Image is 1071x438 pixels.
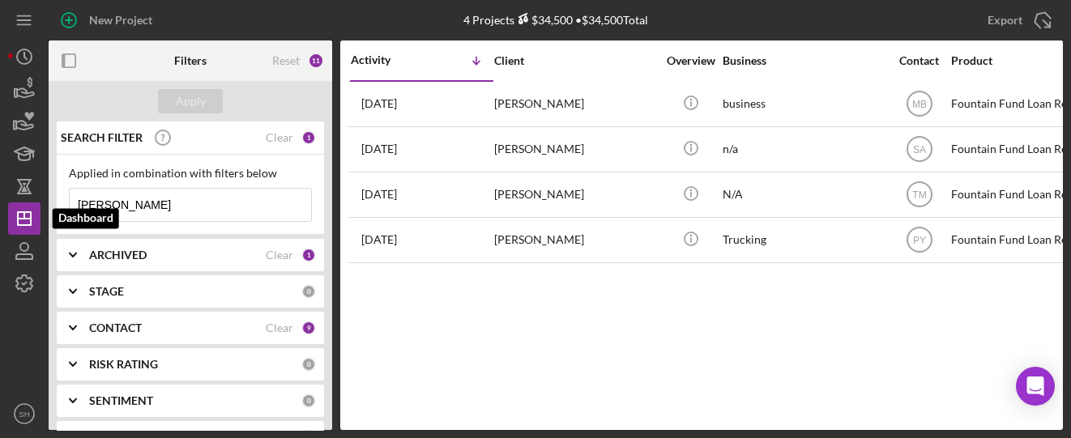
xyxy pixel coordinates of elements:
[988,4,1022,36] div: Export
[723,173,885,216] div: N/A
[514,13,573,27] div: $34,500
[361,97,397,110] time: 2025-07-08 20:27
[272,54,300,67] div: Reset
[301,393,316,408] div: 0
[494,54,656,67] div: Client
[494,173,656,216] div: [PERSON_NAME]
[971,4,1063,36] button: Export
[912,99,927,110] text: MB
[301,321,316,335] div: 9
[89,285,124,298] b: STAGE
[723,83,885,125] div: business
[494,128,656,171] div: [PERSON_NAME]
[912,144,925,155] text: SA
[174,54,207,67] b: Filters
[912,189,926,201] text: TM
[89,358,158,371] b: RISK RATING
[266,321,293,334] div: Clear
[723,54,885,67] div: Business
[723,128,885,171] div: n/a
[308,53,324,69] div: 11
[176,89,206,113] div: Apply
[912,235,925,246] text: PY
[89,4,152,36] div: New Project
[49,4,169,36] button: New Project
[361,188,397,201] time: 2023-08-02 13:59
[301,357,316,372] div: 0
[889,54,949,67] div: Contact
[61,131,143,144] b: SEARCH FILTER
[660,54,721,67] div: Overview
[301,248,316,262] div: 1
[266,249,293,262] div: Clear
[158,89,223,113] button: Apply
[351,53,422,66] div: Activity
[301,284,316,299] div: 0
[494,219,656,262] div: [PERSON_NAME]
[19,410,29,419] text: SH
[89,321,142,334] b: CONTACT
[361,233,397,246] time: 2023-06-11 16:47
[494,83,656,125] div: [PERSON_NAME]
[301,130,316,145] div: 1
[1016,367,1055,406] div: Open Intercom Messenger
[69,167,312,180] div: Applied in combination with filters below
[89,249,147,262] b: ARCHIVED
[89,394,153,407] b: SENTIMENT
[266,131,293,144] div: Clear
[8,398,41,430] button: SH
[361,142,397,155] time: 2023-08-28 15:33
[463,13,648,27] div: 4 Projects • $34,500 Total
[723,219,885,262] div: Trucking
